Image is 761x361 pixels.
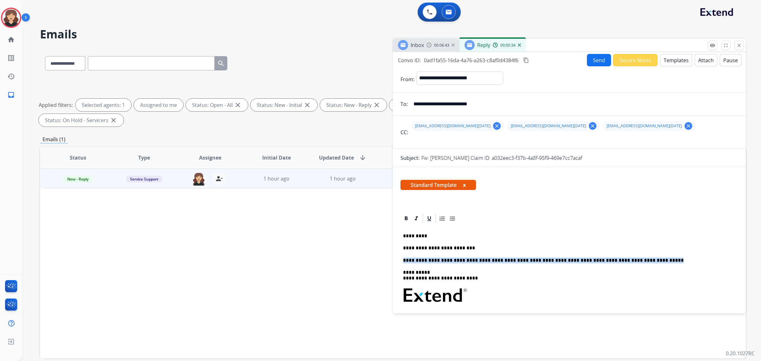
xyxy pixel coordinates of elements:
span: Service Support [126,176,162,182]
mat-icon: content_copy [523,57,529,63]
mat-icon: history [7,73,15,80]
mat-icon: person_remove [215,175,223,182]
button: Send [587,54,611,66]
span: 0ad1fa55-16da-4a76-a263-c8af0d4384f6 [424,57,518,64]
span: Reply [477,42,490,49]
button: Secure Notes [613,54,658,66]
mat-icon: search [217,60,225,67]
span: Type [138,154,150,161]
p: From: [400,75,414,83]
span: 00:00:34 [500,43,516,48]
h2: Emails [40,28,746,41]
div: Selected agents: 1 [75,99,131,111]
div: Status: New - Initial [250,99,317,111]
p: Fw: [PERSON_NAME] Claim ID: a032eec3-f37b-4a8f-95f9-469e7cc7acaf [421,154,582,162]
p: CC: [400,128,408,136]
mat-icon: close [736,43,742,48]
span: New - Reply [63,176,92,182]
button: x [463,181,466,189]
span: Status [70,154,86,161]
div: Status: On-hold – Internal [389,99,472,111]
mat-icon: close [234,101,242,109]
span: Standard Template [400,180,476,190]
mat-icon: clear [590,123,595,129]
div: Status: On Hold - Servicers [39,114,124,127]
mat-icon: clear [494,123,500,129]
span: 1 hour ago [330,175,356,182]
div: Ordered List [438,214,447,223]
mat-icon: fullscreen [723,43,729,48]
mat-icon: home [7,36,15,43]
mat-icon: clear [686,123,691,129]
span: Updated Date [319,154,354,161]
div: Status: Open - All [186,99,248,111]
div: Bold [401,214,411,223]
mat-icon: arrow_downward [359,154,367,161]
div: Status: New - Reply [320,99,387,111]
div: Assigned to me [134,99,183,111]
img: agent-avatar [192,172,205,186]
p: 0.20.1027RC [726,350,755,357]
p: Convo ID: [398,56,421,64]
mat-icon: inbox [7,91,15,99]
mat-icon: close [110,116,117,124]
mat-icon: list_alt [7,54,15,62]
button: Templates [660,54,692,66]
p: Subject: [400,154,420,162]
img: avatar [2,9,20,27]
span: [EMAIL_ADDRESS][DOMAIN_NAME][DATE] [607,123,682,128]
mat-icon: remove_red_eye [710,43,715,48]
button: Attach [695,54,717,66]
span: [EMAIL_ADDRESS][DOMAIN_NAME][DATE] [511,123,586,128]
mat-icon: close [373,101,380,109]
p: Emails (1) [40,135,68,143]
button: Pause [720,54,741,66]
div: Underline [425,214,434,223]
span: [EMAIL_ADDRESS][DOMAIN_NAME][DATE] [415,123,491,128]
div: Italic [412,214,421,223]
span: 1 hour ago [263,175,289,182]
span: 00:06:43 [434,43,449,48]
p: Applied filters: [39,101,73,109]
div: Bullet List [448,214,457,223]
span: Initial Date [262,154,291,161]
mat-icon: close [303,101,311,109]
span: Assignee [199,154,221,161]
span: Inbox [411,42,424,49]
p: To: [400,100,408,108]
